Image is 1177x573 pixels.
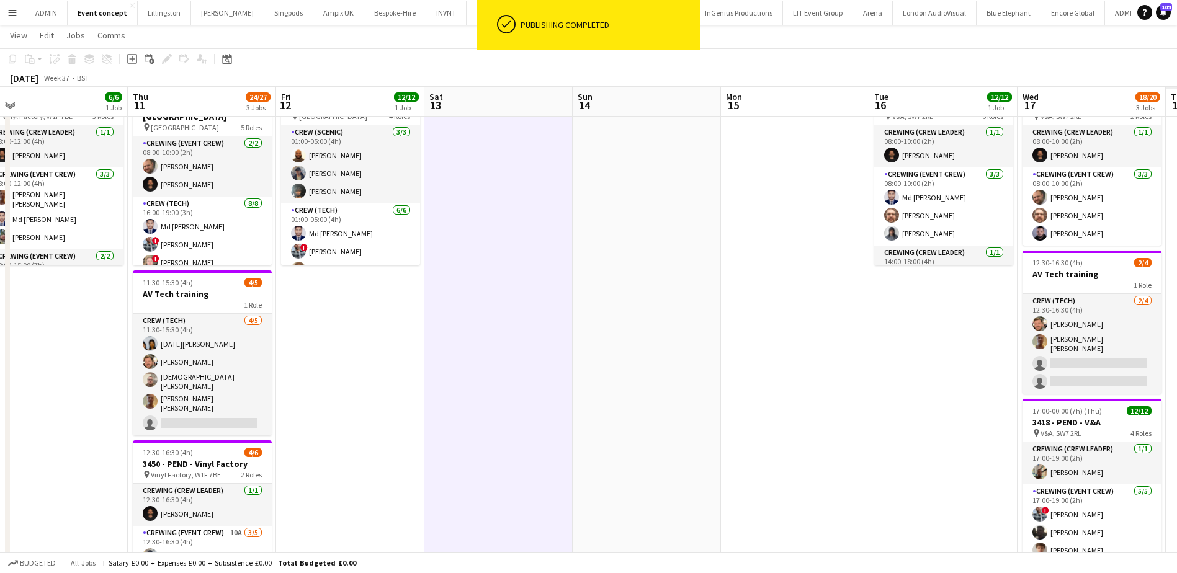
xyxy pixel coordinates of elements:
[6,556,58,570] button: Budgeted
[893,1,977,25] button: London AudioVisual
[10,72,38,84] div: [DATE]
[1105,1,1171,25] button: ADMIN - LEAVE
[61,27,90,43] a: Jobs
[783,1,853,25] button: LIT Event Group
[109,558,356,567] div: Salary £0.00 + Expenses £0.00 + Subsistence £0.00 =
[278,558,356,567] span: Total Budgeted £0.00
[97,30,125,41] span: Comms
[264,1,313,25] button: Singpods
[20,559,56,567] span: Budgeted
[68,558,98,567] span: All jobs
[35,27,59,43] a: Edit
[77,73,89,82] div: BST
[1160,3,1172,11] span: 109
[853,1,893,25] button: Arena
[695,1,783,25] button: InGenius Productions
[66,30,85,41] span: Jobs
[92,27,130,43] a: Comms
[68,1,138,25] button: Event concept
[191,1,264,25] button: [PERSON_NAME]
[5,27,32,43] a: View
[138,1,191,25] button: Lillingston
[521,19,696,30] div: Publishing completed
[1156,5,1171,20] a: 109
[426,1,467,25] button: INVNT
[364,1,426,25] button: Bespoke-Hire
[10,30,27,41] span: View
[313,1,364,25] button: Ampix UK
[40,30,54,41] span: Edit
[467,1,552,25] button: [PERSON_NAME] Ltd
[25,1,68,25] button: ADMIN
[977,1,1041,25] button: Blue Elephant
[1041,1,1105,25] button: Encore Global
